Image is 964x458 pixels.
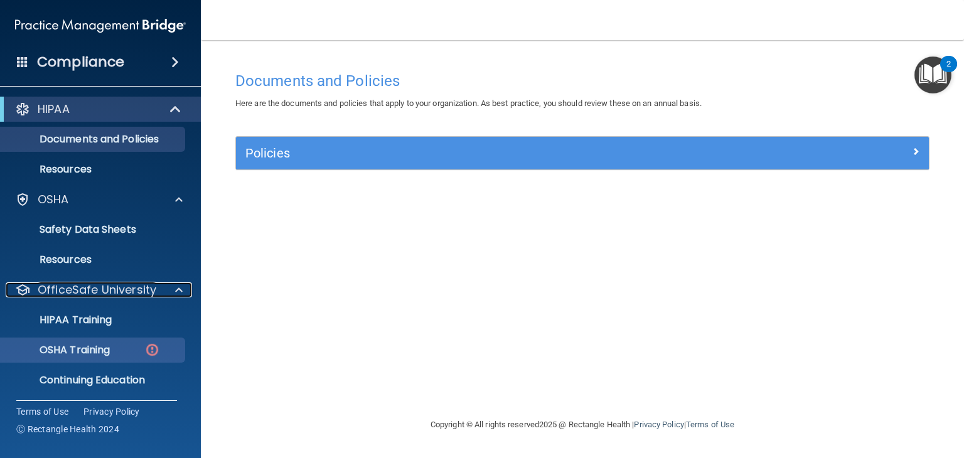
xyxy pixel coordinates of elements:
[8,314,112,326] p: HIPAA Training
[235,73,929,89] h4: Documents and Policies
[15,282,183,297] a: OfficeSafe University
[83,405,140,418] a: Privacy Policy
[8,163,179,176] p: Resources
[8,253,179,266] p: Resources
[38,192,69,207] p: OSHA
[946,64,951,80] div: 2
[16,423,119,435] span: Ⓒ Rectangle Health 2024
[8,223,179,236] p: Safety Data Sheets
[15,192,183,207] a: OSHA
[634,420,683,429] a: Privacy Policy
[686,420,734,429] a: Terms of Use
[8,133,179,146] p: Documents and Policies
[245,146,746,160] h5: Policies
[245,143,919,163] a: Policies
[37,53,124,71] h4: Compliance
[914,56,951,93] button: Open Resource Center, 2 new notifications
[235,99,702,108] span: Here are the documents and policies that apply to your organization. As best practice, you should...
[16,405,68,418] a: Terms of Use
[15,102,182,117] a: HIPAA
[38,102,70,117] p: HIPAA
[353,405,811,445] div: Copyright © All rights reserved 2025 @ Rectangle Health | |
[8,344,110,356] p: OSHA Training
[38,282,156,297] p: OfficeSafe University
[15,13,186,38] img: PMB logo
[8,374,179,386] p: Continuing Education
[144,342,160,358] img: danger-circle.6113f641.png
